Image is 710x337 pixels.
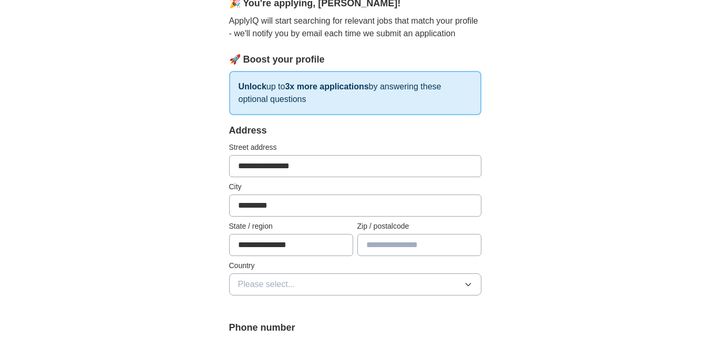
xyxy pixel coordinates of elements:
strong: 3x more applications [285,82,368,91]
strong: Unlock [239,82,266,91]
p: up to by answering these optional questions [229,71,481,115]
button: Please select... [229,273,481,295]
span: Please select... [238,278,295,291]
label: Zip / postalcode [357,221,481,232]
div: 🚀 Boost your profile [229,53,481,67]
label: Country [229,260,481,271]
p: ApplyIQ will start searching for relevant jobs that match your profile - we'll notify you by emai... [229,15,481,40]
label: Street address [229,142,481,153]
label: City [229,181,481,192]
div: Address [229,124,481,138]
label: State / region [229,221,353,232]
label: Phone number [229,321,481,335]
